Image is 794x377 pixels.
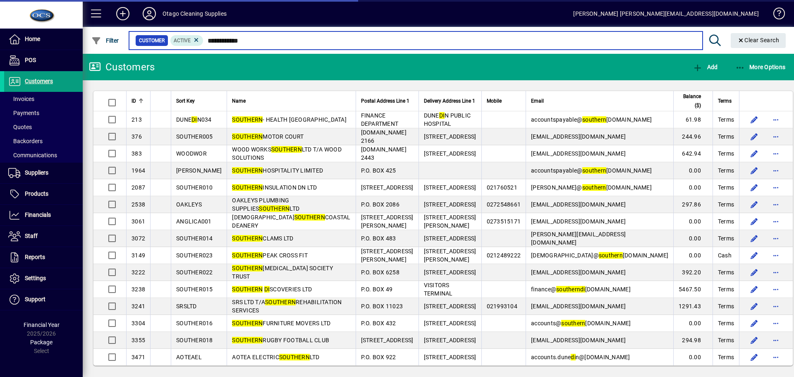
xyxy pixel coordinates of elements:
span: [STREET_ADDRESS] [424,201,476,208]
td: 244.96 [673,128,713,145]
span: 021993104 [487,303,517,310]
span: POS [25,57,36,63]
span: [STREET_ADDRESS][PERSON_NAME] [361,214,414,229]
td: 294.98 [673,332,713,349]
td: 61.98 [673,111,713,128]
button: More options [769,300,782,313]
span: Terms [718,149,734,158]
button: More options [769,351,782,364]
em: SOUTHERN [232,252,263,259]
span: Customers [25,78,53,84]
span: Email [531,96,544,106]
em: SOUTHERN [232,116,263,123]
span: [STREET_ADDRESS][PERSON_NAME] [361,248,414,263]
span: Quotes [8,124,32,130]
button: Profile [136,6,163,21]
em: SOUTHERN [259,205,289,212]
span: Mobile [487,96,502,106]
span: SCOVERIES LTD [232,286,312,293]
span: SOUTHER005 [176,133,213,140]
span: Terms [718,132,734,141]
span: OAKLEYS [176,201,202,208]
span: Products [25,190,48,197]
span: Backorders [8,138,43,144]
em: SOUTHERN [232,286,263,293]
button: More options [769,130,782,143]
span: ANGLICA001 [176,218,212,225]
span: [STREET_ADDRESS] [424,133,476,140]
button: Edit [748,147,761,160]
button: More options [769,215,782,228]
span: RUGBY FOOTBALL CLUB [232,337,329,343]
span: SRSLTD [176,303,197,310]
button: Edit [748,249,761,262]
button: More options [769,334,782,347]
span: accounts@ [DOMAIN_NAME] [531,320,631,327]
em: di [571,354,576,360]
span: 3222 [132,269,145,276]
em: SOUTHERN [232,167,263,174]
em: southern [561,320,585,327]
span: Name [232,96,246,106]
td: 0.00 [673,247,713,264]
button: Edit [748,130,761,143]
a: Communications [4,148,83,162]
button: Edit [748,232,761,245]
em: SOUTHERN [232,265,263,271]
div: Customers [89,60,155,74]
span: Delivery Address Line 1 [424,96,475,106]
span: Financials [25,211,51,218]
span: Support [25,296,45,303]
button: Filter [89,33,121,48]
td: 0.00 [673,213,713,230]
a: Settings [4,268,83,289]
span: Terms [718,353,734,361]
span: [DOMAIN_NAME] 2443 [361,146,407,161]
div: Otago Cleaning Supplies [163,7,227,20]
button: Edit [748,198,761,211]
span: Terms [718,336,734,344]
a: Home [4,29,83,50]
span: P.O. BOX 483 [361,235,396,242]
td: 0.00 [673,349,713,365]
em: southern [582,184,606,191]
span: [STREET_ADDRESS] [424,303,476,310]
span: AOTEA ELECTRIC LTD [232,354,319,360]
span: SRS LTD T/A REHABILITATION SERVICES [232,299,342,314]
span: P.O. BOX 49 [361,286,393,293]
button: More options [769,283,782,296]
span: Communications [8,152,57,158]
mat-chip: Activation Status: Active [170,35,203,46]
td: 0.00 [673,315,713,332]
span: Balance ($) [679,92,701,110]
span: SOUTHER018 [176,337,213,343]
em: SOUTHERN [294,214,325,221]
span: 3241 [132,303,145,310]
button: More options [769,147,782,160]
span: [STREET_ADDRESS] [361,184,414,191]
span: Home [25,36,40,42]
button: Edit [748,181,761,194]
span: 0212489222 [487,252,521,259]
a: Products [4,184,83,204]
span: WOODWOR [176,150,207,157]
span: [DOMAIN_NAME] 2166 [361,129,407,144]
a: Suppliers [4,163,83,183]
span: 0273515171 [487,218,521,225]
em: southern [582,167,606,174]
div: Name [232,96,350,106]
button: Edit [748,351,761,364]
span: DUNE N PUBLIC HOSPITAL [424,112,471,127]
span: Add [693,64,717,70]
span: DUNE N034 [176,116,212,123]
em: di [580,286,585,293]
span: INSULATION DN LTD [232,184,317,191]
em: southern [582,116,606,123]
span: CLAMS LTD [232,235,293,242]
span: Postal Address Line 1 [361,96,409,106]
button: Clear [731,33,786,48]
span: accountspayable@ [DOMAIN_NAME] [531,167,652,174]
span: PEAK CROSS FIT [232,252,308,259]
span: 3149 [132,252,145,259]
em: SOUTHERN [271,146,302,153]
